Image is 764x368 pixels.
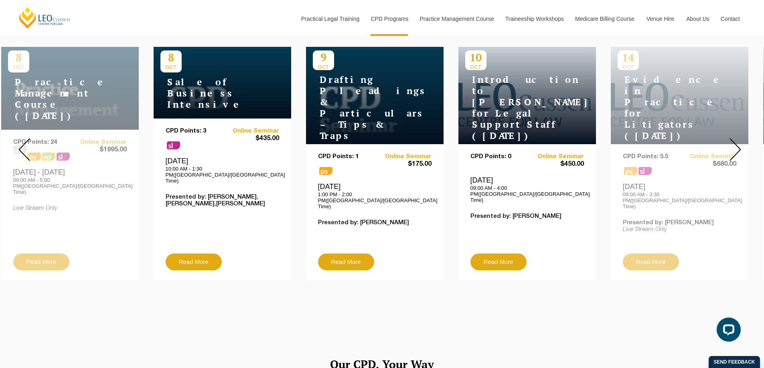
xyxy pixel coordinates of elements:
a: Medicare Billing Course [569,2,640,36]
a: Read More [318,253,374,270]
a: Online Seminar [375,153,432,160]
span: sl [167,141,180,149]
a: About Us [680,2,715,36]
a: Online Seminar [222,128,279,135]
span: OCT [313,64,334,70]
div: [DATE] [470,176,584,203]
p: 10 [465,50,486,64]
a: [PERSON_NAME] Centre for Law [18,6,71,29]
iframe: LiveChat chat widget [710,314,744,348]
p: CPD Points: 3 [166,128,223,135]
span: $450.00 [527,160,584,169]
a: Contact [715,2,746,36]
a: Read More [470,253,527,270]
a: Online Seminar [527,153,584,160]
p: CPD Points: 1 [318,153,375,160]
p: Presented by: [PERSON_NAME] [470,213,584,220]
p: 9 [313,50,334,64]
h4: Drafting Pleadings & Particulars – Tips & Traps [313,74,413,141]
p: Presented by: [PERSON_NAME] [318,219,432,226]
p: 1:00 PM - 2:00 PM([GEOGRAPHIC_DATA]/[GEOGRAPHIC_DATA] Time) [318,191,432,209]
span: $435.00 [222,135,279,143]
p: Presented by: [PERSON_NAME],[PERSON_NAME],[PERSON_NAME] [166,194,279,207]
a: CPD Programs [365,2,413,36]
a: Traineeship Workshops [499,2,569,36]
div: [DATE] [166,157,279,184]
p: 8 [160,50,182,64]
span: OCT [465,64,486,70]
span: $175.00 [375,160,432,169]
h4: Introduction to [PERSON_NAME] for Legal Support Staff ([DATE]) [465,74,565,141]
span: ps [319,167,332,175]
div: [DATE] [318,182,432,209]
img: Next [730,138,741,161]
span: OCT [160,64,182,70]
img: Prev [18,138,30,161]
a: Practical Legal Training [295,2,365,36]
a: Read More [166,253,222,270]
p: 09:00 AM - 4:00 PM([GEOGRAPHIC_DATA]/[GEOGRAPHIC_DATA] Time) [470,185,584,203]
h4: Sale of Business Intensive [160,76,261,110]
p: 10:00 AM - 1:30 PM([GEOGRAPHIC_DATA]/[GEOGRAPHIC_DATA] Time) [166,166,279,184]
a: Practice Management Course [414,2,499,36]
a: Venue Hire [640,2,680,36]
p: CPD Points: 0 [470,153,527,160]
